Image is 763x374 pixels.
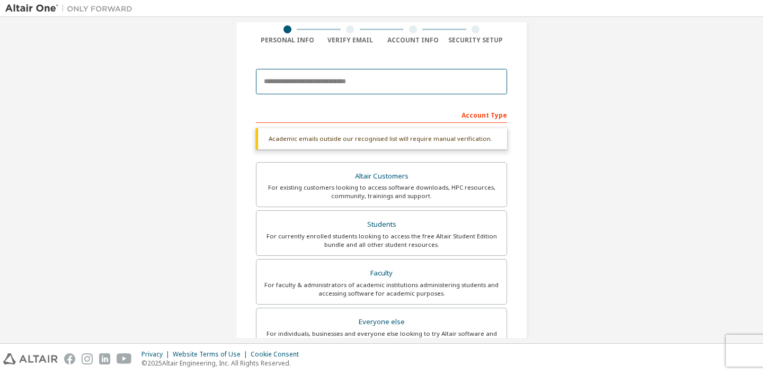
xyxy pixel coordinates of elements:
[256,128,507,149] div: Academic emails outside our recognised list will require manual verification.
[256,106,507,123] div: Account Type
[141,359,305,368] p: © 2025 Altair Engineering, Inc. All Rights Reserved.
[256,36,319,44] div: Personal Info
[251,350,305,359] div: Cookie Consent
[3,353,58,364] img: altair_logo.svg
[263,217,500,232] div: Students
[82,353,93,364] img: instagram.svg
[141,350,173,359] div: Privacy
[173,350,251,359] div: Website Terms of Use
[445,36,508,44] div: Security Setup
[263,315,500,330] div: Everyone else
[263,266,500,281] div: Faculty
[263,330,500,346] div: For individuals, businesses and everyone else looking to try Altair software and explore our prod...
[99,353,110,364] img: linkedin.svg
[319,36,382,44] div: Verify Email
[263,183,500,200] div: For existing customers looking to access software downloads, HPC resources, community, trainings ...
[117,353,132,364] img: youtube.svg
[381,36,445,44] div: Account Info
[5,3,138,14] img: Altair One
[263,281,500,298] div: For faculty & administrators of academic institutions administering students and accessing softwa...
[263,232,500,249] div: For currently enrolled students looking to access the free Altair Student Edition bundle and all ...
[64,353,75,364] img: facebook.svg
[263,169,500,184] div: Altair Customers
